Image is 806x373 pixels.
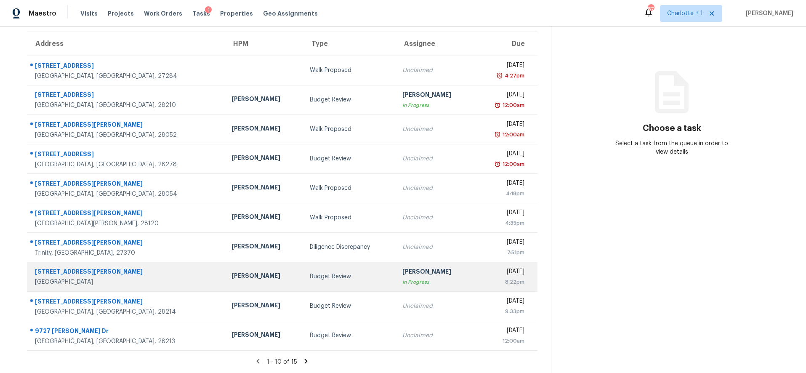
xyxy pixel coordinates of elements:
[231,330,296,341] div: [PERSON_NAME]
[481,337,524,345] div: 12:00am
[35,91,218,101] div: [STREET_ADDRESS]
[402,101,467,109] div: In Progress
[35,179,218,190] div: [STREET_ADDRESS][PERSON_NAME]
[35,278,218,286] div: [GEOGRAPHIC_DATA]
[481,267,524,278] div: [DATE]
[612,139,732,156] div: Select a task from the queue in order to view details
[481,149,524,160] div: [DATE]
[35,131,218,139] div: [GEOGRAPHIC_DATA], [GEOGRAPHIC_DATA], 28052
[503,72,524,80] div: 4:27pm
[310,155,389,163] div: Budget Review
[35,190,218,198] div: [GEOGRAPHIC_DATA], [GEOGRAPHIC_DATA], 28054
[402,267,467,278] div: [PERSON_NAME]
[667,9,703,18] span: Charlotte + 1
[310,125,389,133] div: Walk Proposed
[35,267,218,278] div: [STREET_ADDRESS][PERSON_NAME]
[643,124,701,133] h3: Choose a task
[402,91,467,101] div: [PERSON_NAME]
[402,331,467,340] div: Unclaimed
[742,9,793,18] span: [PERSON_NAME]
[481,179,524,189] div: [DATE]
[310,184,389,192] div: Walk Proposed
[263,9,318,18] span: Geo Assignments
[501,101,524,109] div: 12:00am
[220,9,253,18] span: Properties
[27,32,225,56] th: Address
[481,248,524,257] div: 7:51pm
[494,101,501,109] img: Overdue Alarm Icon
[35,120,218,131] div: [STREET_ADDRESS][PERSON_NAME]
[310,243,389,251] div: Diligence Discrepancy
[80,9,98,18] span: Visits
[481,307,524,316] div: 9:33pm
[35,308,218,316] div: [GEOGRAPHIC_DATA], [GEOGRAPHIC_DATA], 28214
[144,9,182,18] span: Work Orders
[225,32,303,56] th: HPM
[402,184,467,192] div: Unclaimed
[402,66,467,75] div: Unclaimed
[35,219,218,228] div: [GEOGRAPHIC_DATA][PERSON_NAME], 28120
[474,32,537,56] th: Due
[35,61,218,72] div: [STREET_ADDRESS]
[108,9,134,18] span: Projects
[231,183,296,194] div: [PERSON_NAME]
[648,5,654,13] div: 87
[310,213,389,222] div: Walk Proposed
[481,238,524,248] div: [DATE]
[481,120,524,131] div: [DATE]
[494,131,501,139] img: Overdue Alarm Icon
[35,209,218,219] div: [STREET_ADDRESS][PERSON_NAME]
[494,160,501,168] img: Overdue Alarm Icon
[231,154,296,164] div: [PERSON_NAME]
[481,61,524,72] div: [DATE]
[35,72,218,80] div: [GEOGRAPHIC_DATA], [GEOGRAPHIC_DATA], 27284
[310,302,389,310] div: Budget Review
[310,272,389,281] div: Budget Review
[481,189,524,198] div: 4:18pm
[402,243,467,251] div: Unclaimed
[231,124,296,135] div: [PERSON_NAME]
[29,9,56,18] span: Maestro
[402,278,467,286] div: In Progress
[402,155,467,163] div: Unclaimed
[231,301,296,312] div: [PERSON_NAME]
[192,11,210,16] span: Tasks
[481,208,524,219] div: [DATE]
[35,101,218,109] div: [GEOGRAPHIC_DATA], [GEOGRAPHIC_DATA], 28210
[310,66,389,75] div: Walk Proposed
[35,238,218,249] div: [STREET_ADDRESS][PERSON_NAME]
[231,95,296,105] div: [PERSON_NAME]
[481,297,524,307] div: [DATE]
[35,337,218,346] div: [GEOGRAPHIC_DATA], [GEOGRAPHIC_DATA], 28213
[481,91,524,101] div: [DATE]
[501,131,524,139] div: 12:00am
[481,278,524,286] div: 8:22pm
[310,331,389,340] div: Budget Review
[501,160,524,168] div: 12:00am
[231,213,296,223] div: [PERSON_NAME]
[35,327,218,337] div: 9727 [PERSON_NAME] Dr
[496,72,503,80] img: Overdue Alarm Icon
[35,249,218,257] div: Trinity, [GEOGRAPHIC_DATA], 27370
[231,272,296,282] div: [PERSON_NAME]
[310,96,389,104] div: Budget Review
[205,6,212,15] div: 1
[303,32,396,56] th: Type
[35,160,218,169] div: [GEOGRAPHIC_DATA], [GEOGRAPHIC_DATA], 28278
[402,302,467,310] div: Unclaimed
[267,359,297,365] span: 1 - 10 of 15
[35,150,218,160] div: [STREET_ADDRESS]
[481,219,524,227] div: 4:35pm
[402,213,467,222] div: Unclaimed
[396,32,474,56] th: Assignee
[481,326,524,337] div: [DATE]
[35,297,218,308] div: [STREET_ADDRESS][PERSON_NAME]
[402,125,467,133] div: Unclaimed
[231,242,296,253] div: [PERSON_NAME]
